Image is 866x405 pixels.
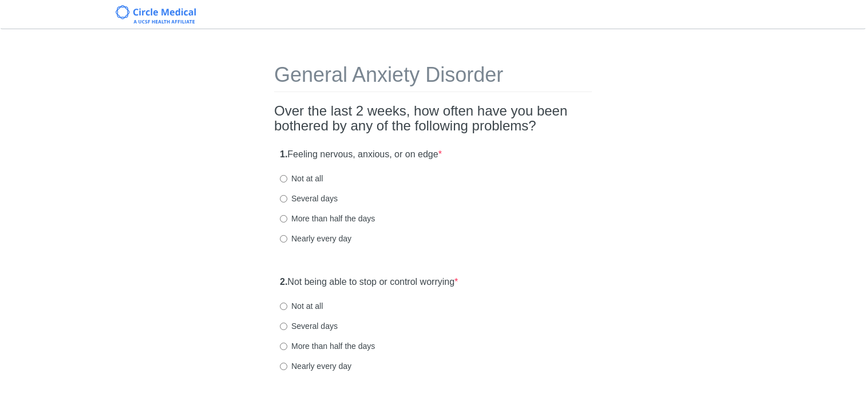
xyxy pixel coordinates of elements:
strong: 1. [280,149,287,159]
label: More than half the days [280,213,375,224]
label: Several days [280,193,338,204]
input: Nearly every day [280,363,287,370]
label: Feeling nervous, anxious, or on edge [280,148,442,161]
label: Nearly every day [280,233,351,244]
input: Several days [280,195,287,202]
label: Several days [280,320,338,332]
label: Nearly every day [280,360,351,372]
input: More than half the days [280,343,287,350]
img: Circle Medical Logo [116,5,196,23]
input: Several days [280,323,287,330]
input: Not at all [280,175,287,182]
label: More than half the days [280,340,375,352]
label: Not being able to stop or control worrying [280,276,458,289]
h1: General Anxiety Disorder [274,63,592,92]
h2: Over the last 2 weeks, how often have you been bothered by any of the following problems? [274,104,592,134]
label: Not at all [280,300,323,312]
input: Not at all [280,303,287,310]
input: Nearly every day [280,235,287,243]
input: More than half the days [280,215,287,223]
label: Not at all [280,173,323,184]
strong: 2. [280,277,287,287]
